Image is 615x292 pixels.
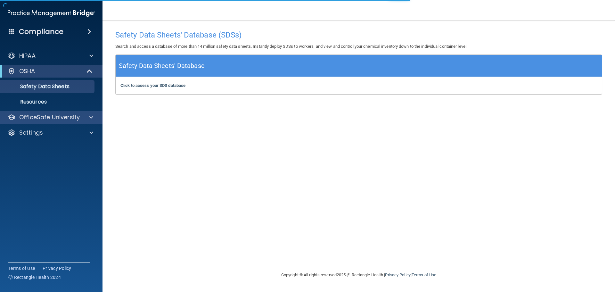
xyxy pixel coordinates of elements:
span: Ⓒ Rectangle Health 2024 [8,274,61,280]
p: HIPAA [19,52,36,60]
p: Search and access a database of more than 14 million safety data sheets. Instantly deploy SDSs to... [115,43,602,50]
a: Terms of Use [412,272,436,277]
a: OfficeSafe University [8,113,93,121]
a: Terms of Use [8,265,35,271]
h5: Safety Data Sheets' Database [119,60,205,71]
a: HIPAA [8,52,93,60]
p: OSHA [19,67,35,75]
div: Copyright © All rights reserved 2025 @ Rectangle Health | | [242,265,476,285]
p: OfficeSafe University [19,113,80,121]
a: Privacy Policy [385,272,410,277]
p: Resources [4,99,92,105]
a: Settings [8,129,93,137]
h4: Safety Data Sheets' Database (SDSs) [115,31,602,39]
img: PMB logo [8,7,95,20]
a: Privacy Policy [43,265,71,271]
p: Settings [19,129,43,137]
a: OSHA [8,67,93,75]
h4: Compliance [19,27,63,36]
p: Safety Data Sheets [4,83,92,90]
a: Click to access your SDS database [120,83,185,88]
